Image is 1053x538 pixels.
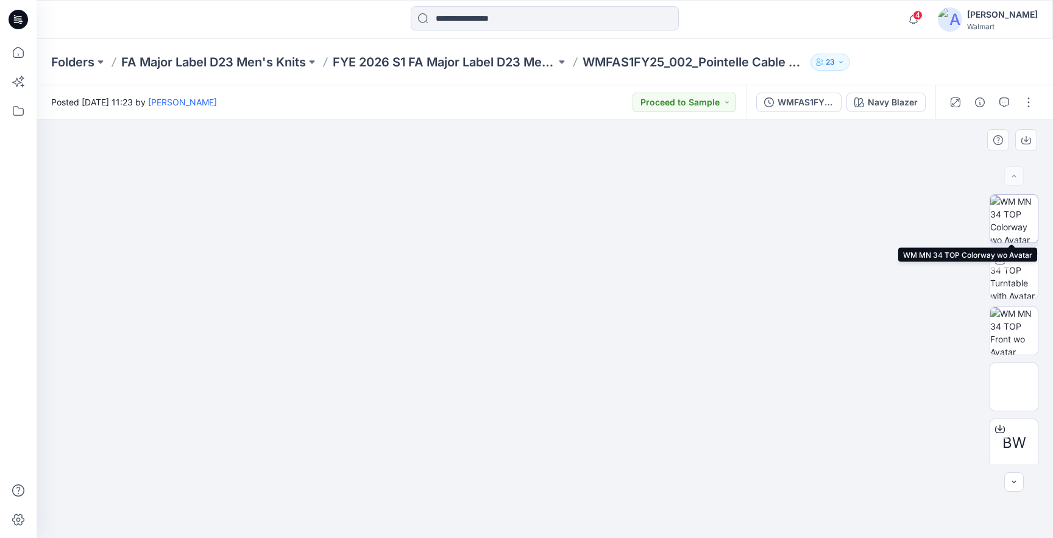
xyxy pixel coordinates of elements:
[938,7,962,32] img: avatar
[121,54,306,71] a: FA Major Label D23 Men's Knits
[51,54,94,71] a: Folders
[990,307,1038,355] img: WM MN 34 TOP Front wo Avatar
[846,93,926,112] button: Navy Blazer
[990,363,1038,411] img: WM MN 34 TOP Back wo Avatar
[826,55,835,69] p: 23
[967,7,1038,22] div: [PERSON_NAME]
[990,195,1038,242] img: WM MN 34 TOP Colorway wo Avatar
[868,96,918,109] div: Navy Blazer
[333,54,556,71] a: FYE 2026 S1 FA Major Label D23 Mens Knits
[967,22,1038,31] div: Walmart
[810,54,850,71] button: 23
[913,10,923,20] span: 4
[1002,432,1026,454] span: BW
[778,96,834,109] div: WMFAS1FY25_002_Pointelle Cable Crew
[583,54,806,71] p: WMFAS1FY25_002_Pointelle Cable Crewnek
[990,251,1038,299] img: WM MN 34 TOP Turntable with Avatar
[970,93,990,112] button: Details
[51,96,217,108] span: Posted [DATE] 11:23 by
[756,93,842,112] button: WMFAS1FY25_002_Pointelle Cable Crew
[148,97,217,107] a: [PERSON_NAME]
